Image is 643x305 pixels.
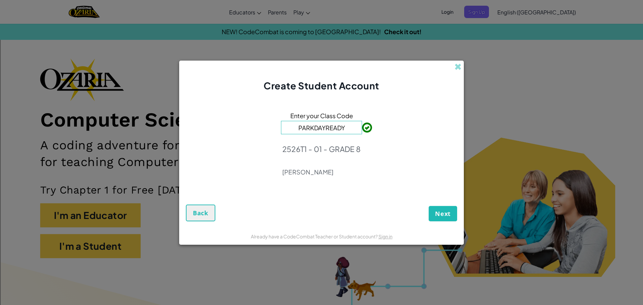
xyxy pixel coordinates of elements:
div: Sort A > Z [3,3,640,9]
span: Back [193,209,208,217]
div: Sort New > Old [3,9,640,15]
div: Sign out [3,33,640,39]
p: 2526T1 - 01 - GRADE 8 [282,144,361,154]
span: Next [435,210,451,218]
button: Next [429,206,457,221]
span: Enter your Class Code [290,111,353,121]
div: Rename [3,39,640,45]
div: Move To ... [3,45,640,51]
div: Options [3,27,640,33]
div: Delete [3,21,640,27]
div: Move To ... [3,15,640,21]
span: Already have a CodeCombat Teacher or Student account? [251,233,378,239]
a: Sign in [378,233,392,239]
p: [PERSON_NAME] [282,168,361,176]
button: Back [186,205,215,221]
span: Create Student Account [264,80,379,91]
